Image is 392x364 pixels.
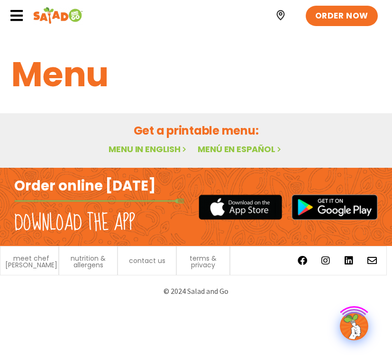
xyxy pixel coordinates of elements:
a: Menu in English [109,143,188,155]
img: google_play [292,194,378,220]
a: contact us [129,257,165,264]
span: ORDER NOW [315,10,368,22]
a: meet chef [PERSON_NAME] [5,255,57,268]
p: © 2024 Salad and Go [9,285,383,298]
a: terms & privacy [182,255,225,268]
h2: Download the app [14,210,135,237]
img: appstore [199,193,282,221]
a: ORDER NOW [306,6,378,27]
a: Menú en español [198,143,283,155]
h2: Order online [DATE] [14,177,156,195]
h2: Get a printable menu: [11,122,381,139]
img: fork [14,199,184,203]
img: Header logo [33,6,83,25]
a: nutrition & allergens [64,255,112,268]
h1: Menu [11,49,381,100]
